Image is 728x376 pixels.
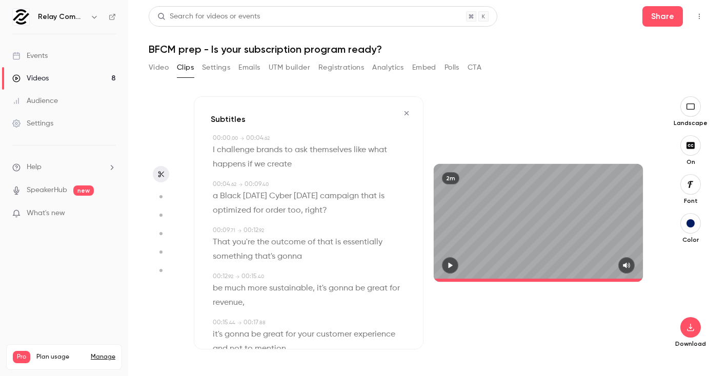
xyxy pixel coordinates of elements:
span: right [305,203,322,218]
span: campaign [320,189,359,203]
span: it's [213,327,223,342]
a: SpeakerHub [27,185,67,196]
span: not [230,342,242,356]
span: much [225,281,246,296]
p: On [674,158,707,166]
div: 2m [442,172,459,184]
span: happens [213,157,246,172]
span: . 92 [258,228,264,233]
span: ? [322,203,327,218]
li: help-dropdown-opener [12,162,116,173]
span: your [298,327,314,342]
span: essentially [343,235,382,249]
span: . 88 [258,320,266,325]
span: gonna [225,327,249,342]
span: What's new [27,208,65,219]
span: for [286,327,296,342]
span: a [213,189,218,203]
span: . 00 [231,136,238,141]
span: too [288,203,301,218]
span: themselves [310,143,352,157]
span: to [245,342,253,356]
span: [DATE] [294,189,318,203]
div: Search for videos or events [157,11,260,22]
span: order [266,203,286,218]
p: Landscape [674,119,707,127]
span: ask [295,143,308,157]
span: That [213,235,230,249]
a: Manage [91,353,115,361]
div: Audience [12,96,58,106]
span: Help [27,162,42,173]
span: 00:04 [246,135,264,141]
div: Settings [12,118,53,129]
span: Cyber [269,189,292,203]
span: for [390,281,400,296]
div: Videos [12,73,49,83]
span: . 71 [230,228,235,233]
span: mention [255,342,286,356]
span: , [242,296,245,310]
span: what [368,143,387,157]
span: . 92 [228,274,233,279]
span: I [213,143,215,157]
span: be [213,281,223,296]
span: is [335,235,341,249]
span: brands [256,143,282,157]
button: Clips [177,59,194,76]
button: Top Bar Actions [691,8,707,25]
span: optimized [213,203,251,218]
span: 00:15 [241,274,257,280]
span: new [73,185,94,196]
span: customer [316,327,352,342]
button: Registrations [318,59,364,76]
span: Pro [13,351,30,363]
span: → [237,227,241,235]
span: and [213,342,228,356]
span: be [355,281,365,296]
p: Color [674,236,707,244]
span: Plan usage [36,353,85,361]
button: Embed [412,59,436,76]
span: more [248,281,267,296]
span: experience [354,327,395,342]
span: → [235,273,239,281]
span: that's [255,249,275,264]
span: 00:00 [213,135,231,141]
span: that [317,235,333,249]
span: if [248,157,252,172]
span: 00:17 [244,320,258,326]
span: 00:04 [213,181,230,187]
button: Video [149,59,169,76]
span: we [254,157,265,172]
button: Analytics [372,59,404,76]
span: 00:09 [213,227,230,234]
span: revenue [213,296,242,310]
button: Settings [202,59,230,76]
span: gonna [277,249,302,264]
span: like [354,143,366,157]
span: create [267,157,292,172]
span: . 40 [257,274,264,279]
img: Relay Commerce [13,9,29,25]
span: . 44 [228,320,235,325]
span: → [240,135,244,142]
span: it's [317,281,327,296]
button: CTA [468,59,481,76]
span: be [251,327,261,342]
span: great [367,281,388,296]
button: Share [642,6,683,27]
span: is [379,189,385,203]
span: for [253,203,264,218]
span: 00:12 [213,274,228,280]
span: gonna [329,281,353,296]
span: the [257,235,269,249]
span: of [308,235,315,249]
span: . 40 [261,182,269,187]
span: great [263,327,284,342]
span: [DATE] [243,189,267,203]
h3: Subtitles [211,113,246,126]
p: Download [674,340,707,348]
span: → [238,181,242,189]
span: , [313,281,315,296]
